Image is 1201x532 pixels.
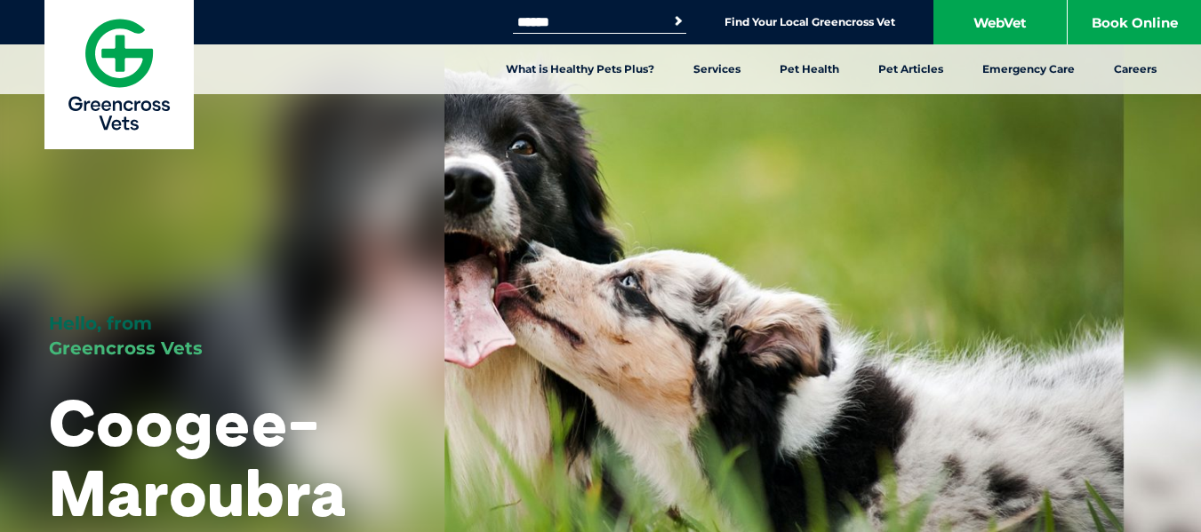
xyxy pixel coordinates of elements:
a: Pet Health [760,44,859,94]
a: Careers [1094,44,1176,94]
span: Hello, from [49,313,152,334]
h1: Coogee-Maroubra [49,387,396,528]
a: Services [674,44,760,94]
span: Greencross Vets [49,337,203,359]
a: Emergency Care [963,44,1094,94]
button: Search [669,12,687,30]
a: Pet Articles [859,44,963,94]
a: Find Your Local Greencross Vet [725,15,895,29]
a: What is Healthy Pets Plus? [486,44,674,94]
